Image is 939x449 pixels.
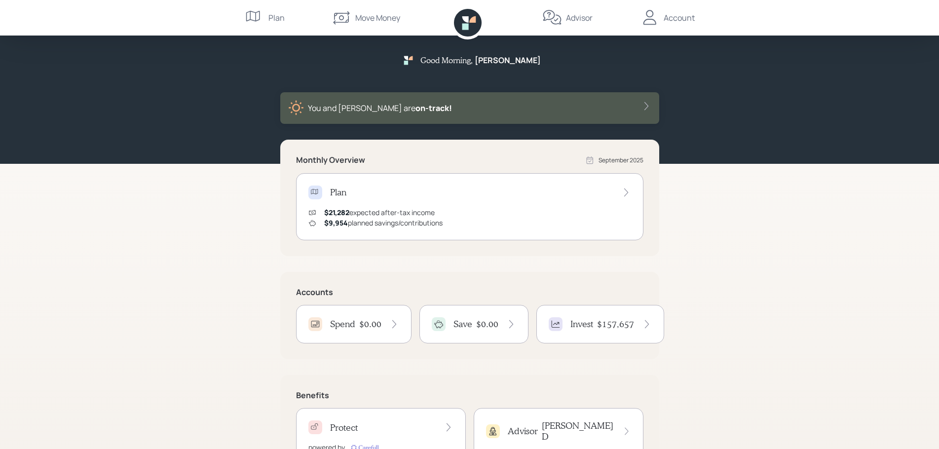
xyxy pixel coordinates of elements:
div: Account [664,12,695,24]
h4: $157,657 [597,319,634,330]
h4: $0.00 [359,319,381,330]
div: expected after-tax income [324,207,435,218]
div: Move Money [355,12,400,24]
h4: [PERSON_NAME] D [542,420,614,442]
h4: Protect [330,422,358,433]
img: sunny-XHVQM73Q.digested.png [288,100,304,116]
h4: Advisor [508,426,538,437]
h4: Invest [570,319,593,330]
h4: Save [453,319,472,330]
div: planned savings/contributions [324,218,443,228]
h5: Benefits [296,391,643,400]
div: Advisor [566,12,593,24]
span: $21,282 [324,208,349,217]
h4: $0.00 [476,319,498,330]
h5: Good Morning , [420,55,473,65]
h4: Plan [330,187,346,198]
div: You and [PERSON_NAME] are [308,102,452,114]
div: September 2025 [599,156,643,165]
h5: Accounts [296,288,643,297]
div: Plan [268,12,285,24]
span: $9,954 [324,218,348,227]
h5: [PERSON_NAME] [475,56,541,65]
span: on‑track! [415,103,452,113]
h5: Monthly Overview [296,155,365,165]
h4: Spend [330,319,355,330]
